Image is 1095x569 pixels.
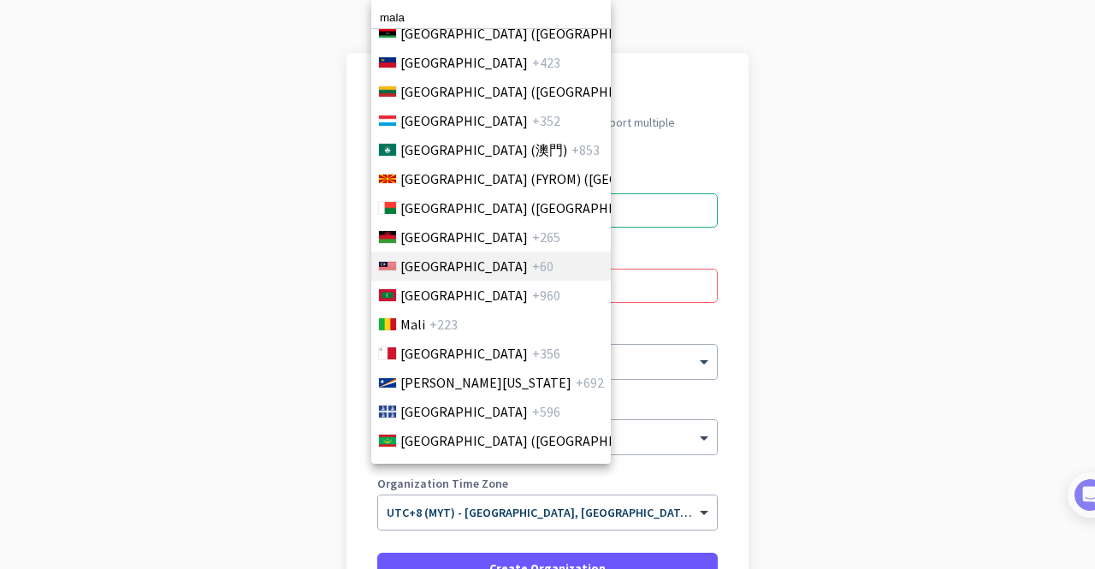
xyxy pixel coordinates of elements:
[400,198,667,218] span: [GEOGRAPHIC_DATA] ([GEOGRAPHIC_DATA])
[400,314,425,335] span: Mali
[400,256,528,276] span: [GEOGRAPHIC_DATA]
[400,139,567,160] span: [GEOGRAPHIC_DATA] (澳門)
[400,430,667,451] span: [GEOGRAPHIC_DATA] (‫[GEOGRAPHIC_DATA]‬‎)
[400,169,720,189] span: [GEOGRAPHIC_DATA] (FYROM) ([GEOGRAPHIC_DATA])
[532,256,553,276] span: +60
[371,7,611,29] input: Search Country
[532,110,560,131] span: +352
[400,110,528,131] span: [GEOGRAPHIC_DATA]
[571,139,600,160] span: +853
[532,401,560,422] span: +596
[576,372,604,393] span: +692
[400,52,528,73] span: [GEOGRAPHIC_DATA]
[400,401,528,422] span: [GEOGRAPHIC_DATA]
[532,227,560,247] span: +265
[400,81,667,102] span: [GEOGRAPHIC_DATA] ([GEOGRAPHIC_DATA])
[400,227,528,247] span: [GEOGRAPHIC_DATA]
[429,314,458,335] span: +223
[400,285,528,305] span: [GEOGRAPHIC_DATA]
[532,285,560,305] span: +960
[400,372,571,393] span: [PERSON_NAME][US_STATE]
[532,343,560,364] span: +356
[532,52,560,73] span: +423
[400,343,528,364] span: [GEOGRAPHIC_DATA]
[400,23,667,44] span: [GEOGRAPHIC_DATA] (‫[GEOGRAPHIC_DATA]‬‎)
